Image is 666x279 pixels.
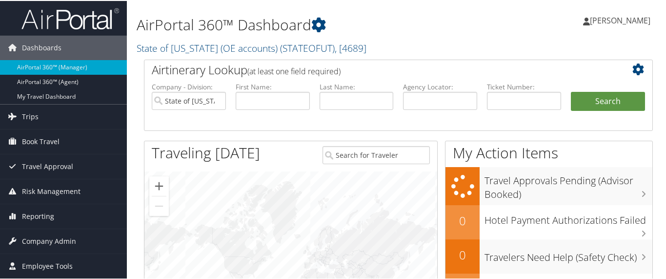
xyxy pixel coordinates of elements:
[445,204,652,238] a: 0Hotel Payment Authorizations Failed
[583,5,660,34] a: [PERSON_NAME]
[236,81,310,91] label: First Name:
[22,203,54,228] span: Reporting
[22,104,39,128] span: Trips
[247,65,341,76] span: (at least one field required)
[152,81,226,91] label: Company - Division:
[445,212,480,228] h2: 0
[445,238,652,273] a: 0Travelers Need Help (Safety Check)
[137,41,366,54] a: State of [US_STATE] (OE accounts)
[487,81,561,91] label: Ticket Number:
[22,178,81,203] span: Risk Management
[149,195,169,215] button: Zoom out
[22,228,76,253] span: Company Admin
[484,208,652,226] h3: Hotel Payment Authorizations Failed
[403,81,477,91] label: Agency Locator:
[335,41,366,54] span: , [ 4689 ]
[152,142,260,162] h1: Traveling [DATE]
[152,61,603,77] h2: Airtinerary Lookup
[320,81,394,91] label: Last Name:
[445,142,652,162] h1: My Action Items
[280,41,335,54] span: ( STATEOFUT )
[22,253,73,278] span: Employee Tools
[22,35,61,59] span: Dashboards
[571,91,645,110] button: Search
[22,153,73,178] span: Travel Approval
[484,168,652,200] h3: Travel Approvals Pending (Advisor Booked)
[445,166,652,204] a: Travel Approvals Pending (Advisor Booked)
[22,129,60,153] span: Book Travel
[137,14,485,34] h1: AirPortal 360™ Dashboard
[484,245,652,263] h3: Travelers Need Help (Safety Check)
[21,6,119,29] img: airportal-logo.png
[445,246,480,262] h2: 0
[590,14,650,25] span: [PERSON_NAME]
[323,145,430,163] input: Search for Traveler
[149,175,169,195] button: Zoom in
